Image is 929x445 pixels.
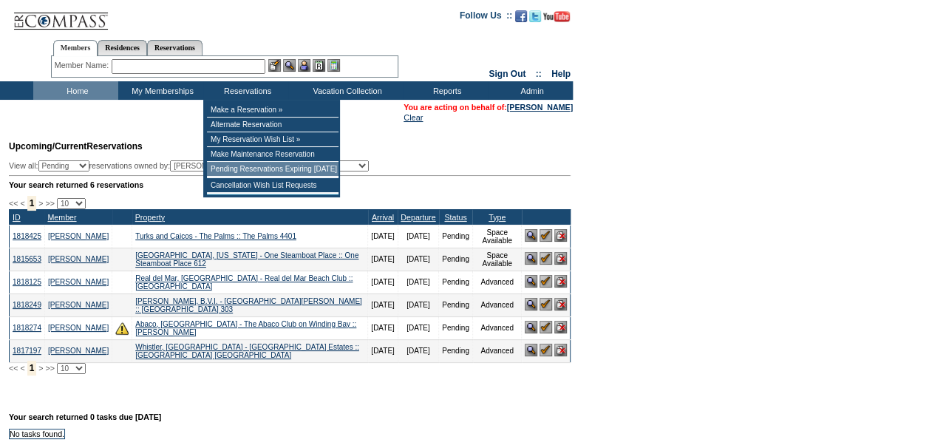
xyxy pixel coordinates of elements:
[53,40,98,56] a: Members
[439,271,473,293] td: Pending
[135,213,165,222] a: Property
[439,316,473,339] td: Pending
[472,316,522,339] td: Advanced
[398,248,438,271] td: [DATE]
[27,361,37,376] span: 1
[115,322,129,335] img: There are insufficient days and/or tokens to cover this reservation
[515,15,527,24] a: Become our fan on Facebook
[13,324,41,332] a: 1818274
[489,213,506,222] a: Type
[398,293,438,316] td: [DATE]
[135,343,359,359] a: Whistler, [GEOGRAPHIC_DATA] - [GEOGRAPHIC_DATA] Estates :: [GEOGRAPHIC_DATA] [GEOGRAPHIC_DATA]
[13,347,41,355] a: 1817197
[48,232,109,240] a: [PERSON_NAME]
[368,225,398,248] td: [DATE]
[327,59,340,72] img: b_calculator.gif
[554,344,567,356] img: Cancel Reservation
[207,178,338,193] td: Cancellation Wish List Requests
[543,15,570,24] a: Subscribe to our YouTube Channel
[368,316,398,339] td: [DATE]
[20,199,24,208] span: <
[147,40,203,55] a: Reservations
[135,251,358,268] a: [GEOGRAPHIC_DATA], [US_STATE] - One Steamboat Place :: One Steamboat Place 612
[439,248,473,271] td: Pending
[398,316,438,339] td: [DATE]
[135,232,296,240] a: Turks and Caicos - The Palms :: The Palms 4401
[38,199,43,208] span: >
[372,213,394,222] a: Arrival
[540,229,552,242] img: Confirm Reservation
[368,271,398,293] td: [DATE]
[403,81,488,100] td: Reports
[10,429,65,438] td: No tasks found.
[472,225,522,248] td: Space Available
[529,10,541,22] img: Follow us on Twitter
[554,229,567,242] img: Cancel Reservation
[55,59,112,72] div: Member Name:
[489,69,525,79] a: Sign Out
[439,293,473,316] td: Pending
[45,199,54,208] span: >>
[48,324,109,332] a: [PERSON_NAME]
[9,364,18,373] span: <<
[268,59,281,72] img: b_edit.gif
[439,225,473,248] td: Pending
[135,274,353,291] a: Real del Mar, [GEOGRAPHIC_DATA] - Real del Mar Beach Club :: [GEOGRAPHIC_DATA]
[283,59,296,72] img: View
[207,118,338,132] td: Alternate Reservation
[135,320,356,336] a: Abaco, [GEOGRAPHIC_DATA] - The Abaco Club on Winding Bay :: [PERSON_NAME]
[525,229,537,242] img: View Reservation
[47,213,76,222] a: Member
[551,69,571,79] a: Help
[9,412,574,429] div: Your search returned 0 tasks due [DATE]
[207,147,338,162] td: Make Maintenance Reservation
[444,213,466,222] a: Status
[404,103,573,112] span: You are acting on behalf of:
[525,298,537,310] img: View Reservation
[9,160,375,171] div: View all: reservations owned by:
[98,40,147,55] a: Residences
[48,301,109,309] a: [PERSON_NAME]
[488,81,573,100] td: Admin
[9,141,86,152] span: Upcoming/Current
[540,275,552,288] img: Confirm Reservation
[368,248,398,271] td: [DATE]
[460,9,512,27] td: Follow Us ::
[13,232,41,240] a: 1818425
[207,103,338,118] td: Make a Reservation »
[472,293,522,316] td: Advanced
[540,321,552,333] img: Confirm Reservation
[540,298,552,310] img: Confirm Reservation
[368,339,398,362] td: [DATE]
[13,213,21,222] a: ID
[472,248,522,271] td: Space Available
[45,364,54,373] span: >>
[404,113,423,122] a: Clear
[207,132,338,147] td: My Reservation Wish List »
[472,271,522,293] td: Advanced
[203,81,288,100] td: Reservations
[27,196,37,211] span: 1
[9,141,143,152] span: Reservations
[9,180,571,189] div: Your search returned 6 reservations
[48,278,109,286] a: [PERSON_NAME]
[368,293,398,316] td: [DATE]
[525,344,537,356] img: View Reservation
[313,59,325,72] img: Reservations
[540,344,552,356] img: Confirm Reservation
[525,321,537,333] img: View Reservation
[13,278,41,286] a: 1818125
[38,364,43,373] span: >
[540,252,552,265] img: Confirm Reservation
[48,255,109,263] a: [PERSON_NAME]
[536,69,542,79] span: ::
[529,15,541,24] a: Follow us on Twitter
[118,81,203,100] td: My Memberships
[398,225,438,248] td: [DATE]
[472,339,522,362] td: Advanced
[9,199,18,208] span: <<
[525,252,537,265] img: View Reservation
[13,255,41,263] a: 1815653
[507,103,573,112] a: [PERSON_NAME]
[207,162,338,177] td: Pending Reservations Expiring [DATE]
